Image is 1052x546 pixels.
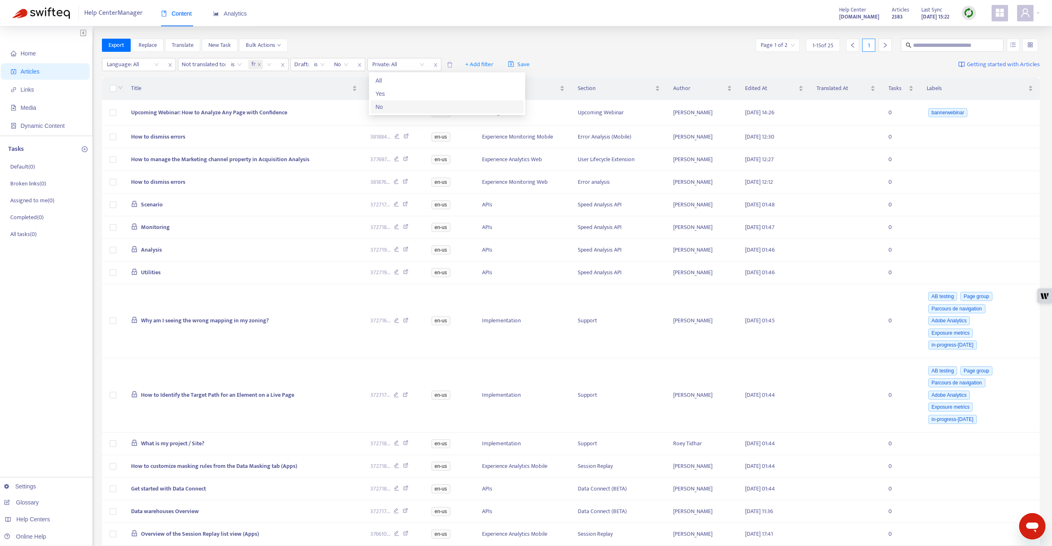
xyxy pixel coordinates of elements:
[475,216,571,239] td: APIs
[465,60,494,69] span: + Add filter
[376,89,519,98] div: Yes
[882,100,920,126] td: 0
[431,178,450,187] span: en-us
[745,177,773,187] span: [DATE] 12:12
[667,523,738,546] td: [PERSON_NAME]
[370,268,390,277] span: 372719 ...
[882,358,920,433] td: 0
[370,439,390,448] span: 372718 ...
[4,499,39,506] a: Glossary
[960,366,992,375] span: Page group
[141,268,161,277] span: Utilities
[21,50,36,57] span: Home
[667,455,738,478] td: [PERSON_NAME]
[892,12,903,21] strong: 2383
[11,87,16,93] span: link
[131,317,138,323] span: lock
[370,223,390,232] span: 372718 ...
[839,5,866,14] span: Help Center
[370,507,390,516] span: 372717 ...
[102,39,131,52] button: Export
[21,104,36,111] span: Media
[745,200,775,209] span: [DATE] 01:48
[928,304,985,313] span: Parcours de navigation
[131,155,309,164] span: How to manage the Marketing channel property in Acquisition Analysis
[667,171,738,194] td: [PERSON_NAME]
[928,415,977,424] span: in-progress-[DATE]
[84,5,143,21] span: Help Center Manager
[141,529,259,539] span: Overview of the Session Replay list view (Apps)
[370,462,390,471] span: 372718 ...
[4,483,36,490] a: Settings
[213,10,247,17] span: Analytics
[508,60,530,69] span: Save
[475,358,571,433] td: Implementation
[745,84,797,93] span: Edited At
[745,108,774,117] span: [DATE] 14:26
[882,194,920,216] td: 0
[475,455,571,478] td: Experience Analytics Mobile
[882,261,920,284] td: 0
[667,194,738,216] td: [PERSON_NAME]
[745,507,773,516] span: [DATE] 11:36
[131,246,138,252] span: lock
[667,284,738,359] td: [PERSON_NAME]
[882,148,920,171] td: 0
[882,523,920,546] td: 0
[431,155,450,164] span: en-us
[161,11,167,16] span: book
[131,132,185,141] span: How to dismiss errors
[1010,42,1016,48] span: unordered-list
[131,223,138,230] span: lock
[141,200,163,209] span: Scenario
[475,478,571,500] td: APIs
[248,60,263,69] span: fr
[882,478,920,500] td: 0
[141,245,162,254] span: Analysis
[447,62,453,68] span: delete
[475,194,571,216] td: APIs
[172,41,194,50] span: Translate
[571,500,667,523] td: Data Connect (BETA)
[141,439,204,448] span: What is my project / Site?
[11,51,16,56] span: home
[578,84,654,93] span: Section
[667,100,738,126] td: [PERSON_NAME]
[165,39,200,52] button: Translate
[745,390,775,400] span: [DATE] 01:44
[882,126,920,148] td: 0
[508,61,514,67] span: save
[370,132,391,141] span: 381884 ...
[291,58,310,71] span: Draft :
[571,171,667,194] td: Error analysis
[667,77,738,100] th: Author
[571,126,667,148] td: Error Analysis (Mobile)
[431,245,450,254] span: en-us
[431,507,450,516] span: en-us
[571,77,667,100] th: Section
[108,41,124,50] span: Export
[431,132,450,141] span: en-us
[21,86,34,93] span: Links
[10,179,46,188] p: Broken links ( 0 )
[839,12,879,21] strong: [DOMAIN_NAME]
[131,177,185,187] span: How to dismiss errors
[165,60,175,70] span: close
[667,239,738,261] td: [PERSON_NAME]
[431,439,450,448] span: en-us
[928,340,977,349] span: in-progress-[DATE]
[178,58,227,71] span: Not translated to :
[475,523,571,546] td: Experience Analytics Mobile
[131,484,206,493] span: Get started with Data Connect
[431,268,450,277] span: en-us
[131,461,297,471] span: How to customize masking rules from the Data Masking tab (Apps)
[475,433,571,455] td: Implementation
[431,462,450,471] span: en-us
[882,216,920,239] td: 0
[376,102,519,111] div: No
[571,194,667,216] td: Speed Analysis API
[370,155,390,164] span: 377697 ...
[928,292,957,301] span: AB testing
[995,8,1005,18] span: appstore
[882,284,920,359] td: 0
